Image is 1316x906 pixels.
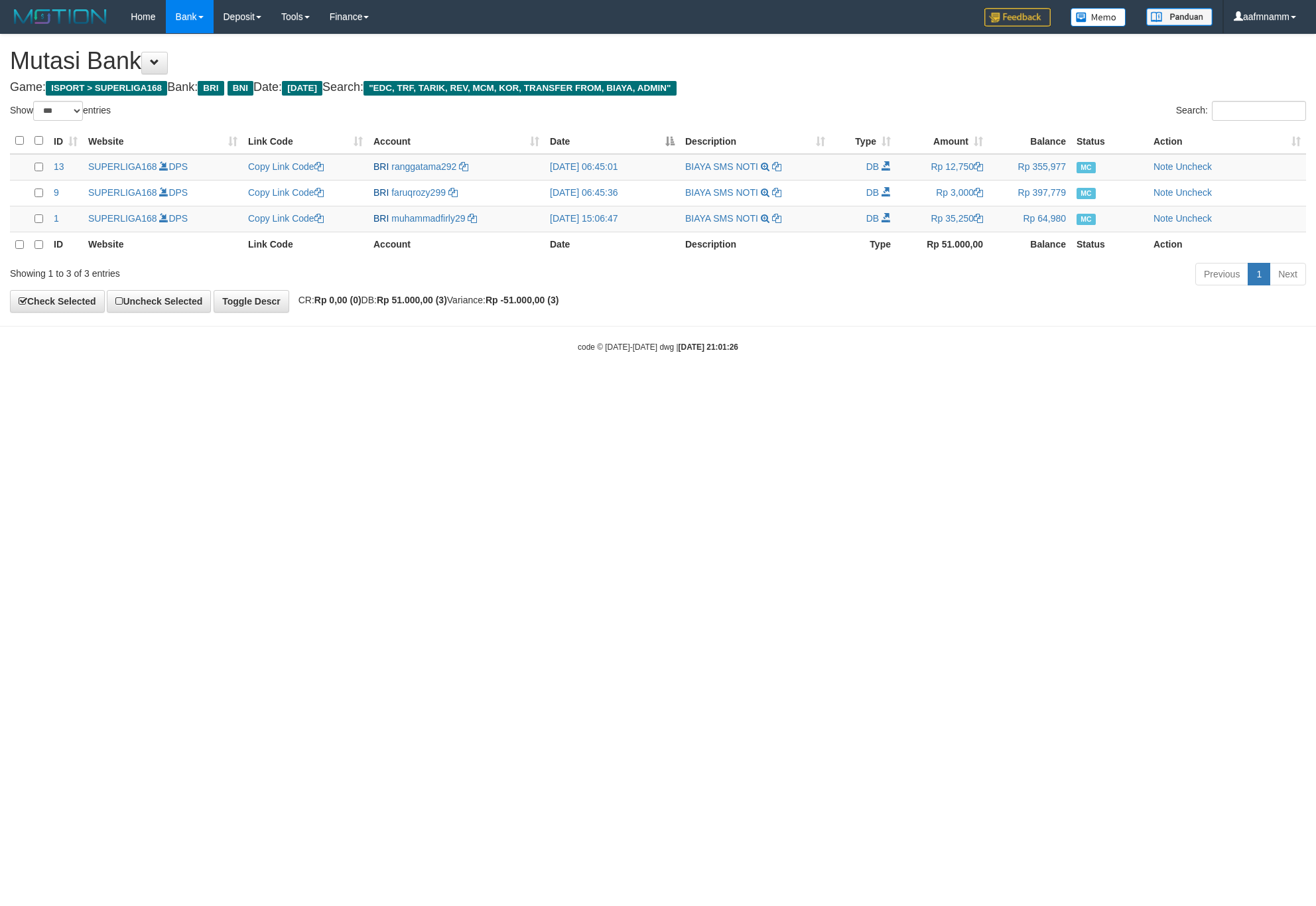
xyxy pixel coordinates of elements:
th: Balance [988,232,1071,258]
a: BIAYA SMS NOTI [685,213,758,224]
th: ID: activate to sort column ascending [48,128,83,154]
span: BNI [228,81,253,96]
span: Manually Checked by: aafmnamm [1077,214,1096,225]
a: Copy Rp 3,000 to clipboard [974,187,983,198]
a: Note [1153,187,1173,198]
a: Previous [1195,263,1248,285]
th: Action: activate to sort column ascending [1148,128,1306,154]
td: Rp 355,977 [988,154,1071,181]
th: Type [830,232,896,258]
th: Action [1148,232,1306,258]
td: [DATE] 06:45:36 [545,180,680,206]
a: Uncheck Selected [107,290,211,313]
label: Show entries [10,101,111,121]
th: Account: activate to sort column ascending [368,128,545,154]
a: Copy BIAYA SMS NOTI to clipboard [772,187,781,198]
td: Rp 3,000 [896,180,988,206]
img: panduan.png [1146,8,1213,26]
img: MOTION_logo.png [10,7,111,27]
td: DPS [83,206,243,232]
a: Copy BIAYA SMS NOTI to clipboard [772,161,781,172]
input: Search: [1212,101,1306,121]
a: SUPERLIGA168 [88,187,157,198]
select: Showentries [33,101,83,121]
th: Status [1071,128,1148,154]
a: Copy Link Code [248,187,324,198]
img: Feedback.jpg [984,8,1051,27]
th: Balance [988,128,1071,154]
span: 1 [54,213,59,224]
span: Manually Checked by: aafKayli [1077,162,1096,173]
a: Note [1153,213,1173,224]
th: Date: activate to sort column descending [545,128,680,154]
td: Rp 64,980 [988,206,1071,232]
strong: Rp 51.000,00 (3) [377,295,447,305]
span: [DATE] [282,81,322,96]
span: DB [866,187,879,198]
th: Type: activate to sort column ascending [830,128,896,154]
a: Uncheck [1175,213,1211,224]
th: Account [368,232,545,258]
th: Website [83,232,243,258]
td: Rp 35,250 [896,206,988,232]
a: Copy BIAYA SMS NOTI to clipboard [772,213,781,224]
td: Rp 397,779 [988,180,1071,206]
td: [DATE] 15:06:47 [545,206,680,232]
span: BRI [198,81,224,96]
span: DB [866,213,879,224]
a: Copy ranggatama292 to clipboard [459,161,468,172]
span: 9 [54,187,59,198]
a: BIAYA SMS NOTI [685,161,758,172]
a: SUPERLIGA168 [88,161,157,172]
span: DB [866,161,879,172]
a: Note [1153,161,1173,172]
strong: Rp 0,00 (0) [314,295,362,305]
th: Link Code [243,232,368,258]
a: Copy Rp 35,250 to clipboard [974,213,983,224]
strong: Rp -51.000,00 (3) [486,295,559,305]
th: Website: activate to sort column ascending [83,128,243,154]
a: Next [1270,263,1306,285]
a: Copy Link Code [248,213,324,224]
a: Copy Link Code [248,161,324,172]
a: Toggle Descr [214,290,289,313]
a: muhammadfirly29 [391,213,465,224]
th: Status [1071,232,1148,258]
th: Description [680,232,830,258]
small: code © [DATE]-[DATE] dwg | [578,342,738,352]
span: Manually Checked by: aafKayli [1077,188,1096,199]
a: 1 [1248,263,1270,285]
img: Button%20Memo.svg [1071,8,1126,27]
th: Link Code: activate to sort column ascending [243,128,368,154]
div: Showing 1 to 3 of 3 entries [10,262,539,280]
a: BIAYA SMS NOTI [685,187,758,198]
span: BRI [373,187,389,198]
th: Amount: activate to sort column ascending [896,128,988,154]
th: Rp 51.000,00 [896,232,988,258]
a: Copy faruqrozy299 to clipboard [448,187,458,198]
span: CR: DB: Variance: [292,295,559,305]
span: BRI [373,161,389,172]
a: ranggatama292 [391,161,456,172]
td: Rp 12,750 [896,154,988,181]
a: SUPERLIGA168 [88,213,157,224]
th: ID [48,232,83,258]
span: BRI [373,213,389,224]
h1: Mutasi Bank [10,48,1306,74]
a: Uncheck [1175,161,1211,172]
span: ISPORT > SUPERLIGA168 [46,81,167,96]
span: "EDC, TRF, TARIK, REV, MCM, KOR, TRANSFER FROM, BIAYA, ADMIN" [363,81,677,96]
a: Uncheck [1175,187,1211,198]
td: DPS [83,154,243,181]
span: 13 [54,161,64,172]
a: faruqrozy299 [391,187,446,198]
strong: [DATE] 21:01:26 [679,342,738,352]
th: Date [545,232,680,258]
td: [DATE] 06:45:01 [545,154,680,181]
td: DPS [83,180,243,206]
th: Description: activate to sort column ascending [680,128,830,154]
h4: Game: Bank: Date: Search: [10,81,1306,94]
a: Copy muhammadfirly29 to clipboard [468,213,477,224]
a: Copy Rp 12,750 to clipboard [974,161,983,172]
label: Search: [1176,101,1306,121]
